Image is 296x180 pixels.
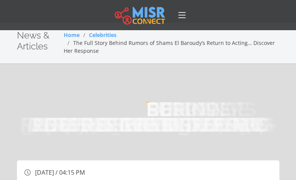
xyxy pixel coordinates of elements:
span: [DATE] / 04:15 PM [35,168,85,177]
a: Home [64,31,80,38]
span: News & Articles [17,30,49,52]
a: Celebrities [89,31,117,38]
span: The Full Story Behind Rumors of Shams El Baroudy’s Return to Acting… Discover Her Response [64,39,275,54]
img: main.misr_connect [115,6,165,25]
